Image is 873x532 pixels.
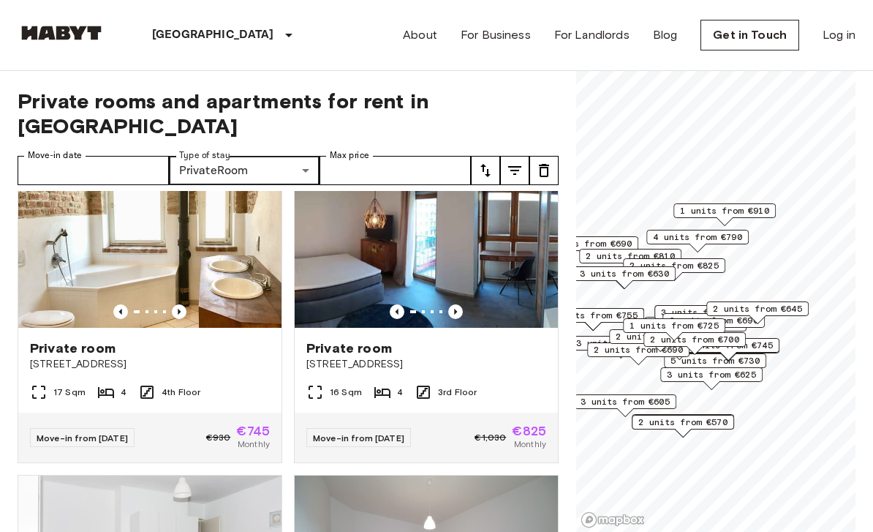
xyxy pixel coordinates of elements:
[632,414,734,437] div: Map marker
[548,309,638,322] span: 4 units from €755
[630,259,719,272] span: 2 units from €825
[306,340,392,357] span: Private room
[706,301,809,324] div: Map marker
[713,302,802,315] span: 2 units from €645
[644,317,747,340] div: Map marker
[823,26,855,44] a: Log in
[330,149,369,162] label: Max price
[587,342,689,365] div: Map marker
[53,386,86,399] span: 17 Sqm
[113,304,128,319] button: Previous image
[397,386,403,399] span: 4
[543,237,632,250] span: 1 units from €690
[616,330,705,343] span: 2 units from €925
[294,151,559,463] a: Marketing picture of unit DE-02-010-001-04HFPrevious imagePrevious imagePrivate room[STREET_ADDRE...
[471,156,500,185] button: tune
[673,203,776,226] div: Map marker
[30,357,270,372] span: [STREET_ADDRESS]
[650,333,739,346] span: 2 units from €700
[594,343,683,356] span: 2 units from €690
[680,204,769,217] span: 1 units from €910
[574,394,676,417] div: Map marker
[632,415,734,438] div: Map marker
[609,329,711,352] div: Map marker
[581,395,670,408] span: 3 units from €605
[623,318,725,341] div: Map marker
[206,431,231,444] span: €930
[500,156,529,185] button: tune
[700,20,799,50] a: Get in Touch
[554,26,630,44] a: For Landlords
[661,306,750,319] span: 3 units from €800
[514,438,546,451] span: Monthly
[669,314,758,327] span: 6 units from €690
[18,151,282,463] a: Marketing picture of unit DE-02-017-001-02HFPrevious imagePrevious imagePrivate room[STREET_ADDRE...
[18,89,559,138] span: Private rooms and apartments for rent in [GEOGRAPHIC_DATA]
[512,424,546,438] span: €825
[573,266,676,289] div: Map marker
[660,367,763,390] div: Map marker
[238,438,270,451] span: Monthly
[576,337,665,350] span: 3 units from €785
[643,332,746,355] div: Map marker
[586,250,675,263] span: 2 units from €810
[623,258,725,281] div: Map marker
[172,304,186,319] button: Previous image
[330,386,362,399] span: 16 Sqm
[638,416,727,429] span: 2 units from €570
[236,424,270,438] span: €745
[121,386,126,399] span: 4
[653,231,742,244] span: 4 units from €790
[390,304,404,319] button: Previous image
[18,152,281,328] img: Marketing picture of unit DE-02-017-001-02HF
[306,357,546,372] span: [STREET_ADDRESS]
[630,319,719,332] span: 1 units from €725
[529,156,559,185] button: tune
[646,230,749,252] div: Map marker
[580,267,669,280] span: 3 units from €630
[579,249,681,271] div: Map marker
[179,149,230,162] label: Type of stay
[536,236,638,259] div: Map marker
[475,431,506,444] span: €1,030
[152,26,274,44] p: [GEOGRAPHIC_DATA]
[313,432,404,443] span: Move-in from [DATE]
[448,304,463,319] button: Previous image
[662,313,765,336] div: Map marker
[162,386,200,399] span: 4th Floor
[664,353,766,376] div: Map marker
[295,152,558,328] img: Marketing picture of unit DE-02-010-001-04HF
[653,26,678,44] a: Blog
[438,386,477,399] span: 3rd Floor
[37,432,128,443] span: Move-in from [DATE]
[169,156,320,185] div: PrivateRoom
[18,156,169,185] input: Choose date
[581,512,645,528] a: Mapbox logo
[654,305,757,328] div: Map marker
[403,26,437,44] a: About
[667,368,756,381] span: 3 units from €625
[461,26,531,44] a: For Business
[18,26,105,40] img: Habyt
[30,340,116,357] span: Private room
[684,339,773,352] span: 3 units from €745
[542,308,644,331] div: Map marker
[651,318,740,331] span: 5 units from €715
[28,149,82,162] label: Move-in date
